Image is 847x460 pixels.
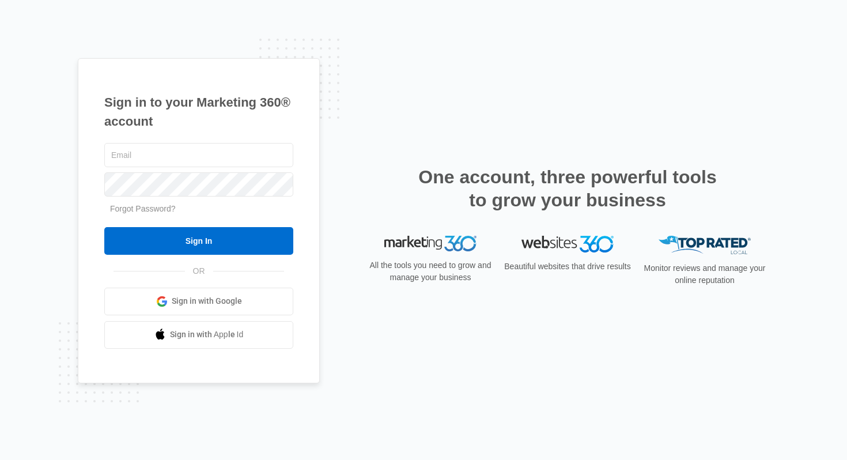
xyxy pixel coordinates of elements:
[104,93,293,131] h1: Sign in to your Marketing 360® account
[366,259,495,284] p: All the tools you need to grow and manage your business
[503,261,632,273] p: Beautiful websites that drive results
[104,288,293,315] a: Sign in with Google
[104,143,293,167] input: Email
[384,236,477,252] img: Marketing 360
[640,262,769,286] p: Monitor reviews and manage your online reputation
[172,295,242,307] span: Sign in with Google
[185,265,213,277] span: OR
[170,329,244,341] span: Sign in with Apple Id
[104,321,293,349] a: Sign in with Apple Id
[110,204,176,213] a: Forgot Password?
[659,236,751,255] img: Top Rated Local
[104,227,293,255] input: Sign In
[415,165,720,212] h2: One account, three powerful tools to grow your business
[521,236,614,252] img: Websites 360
